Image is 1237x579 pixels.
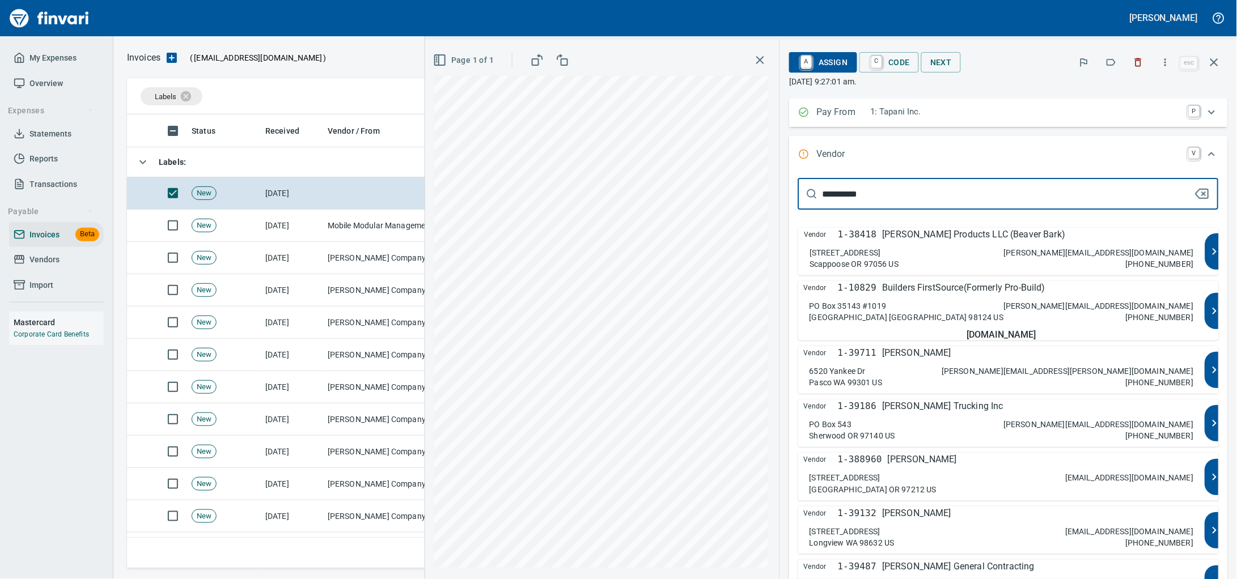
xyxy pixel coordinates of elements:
[798,399,1219,447] button: Vendor1-39186[PERSON_NAME] Trucking IncPO Box 543Sherwood OR 97140 US[PERSON_NAME][EMAIL_ADDRESS]...
[14,316,104,329] h6: Mastercard
[3,201,98,222] button: Payable
[804,281,838,295] span: Vendor
[7,5,92,32] img: Finvari
[8,205,94,219] span: Payable
[804,329,1200,340] h5: [DOMAIN_NAME]
[323,306,437,339] td: [PERSON_NAME] Company Inc. (1-10431)
[870,105,1182,118] p: 1: Tapani Inc.
[1066,472,1194,483] p: [EMAIL_ADDRESS][DOMAIN_NAME]
[192,511,216,522] span: New
[838,506,876,520] p: 1-39132
[810,430,895,441] p: Sherwood OR 97140 US
[804,506,838,520] span: Vendor
[29,127,71,141] span: Statements
[804,560,838,573] span: Vendor
[804,399,838,413] span: Vendor
[1126,537,1194,548] p: [PHONE_NUMBER]
[261,210,323,242] td: [DATE]
[29,152,58,166] span: Reports
[328,124,380,138] span: Vendor / From
[1189,105,1200,117] a: P
[141,87,202,105] div: Labels
[1126,258,1194,270] p: [PHONE_NUMBER]
[838,228,876,241] p: 1-38418
[798,453,1219,500] button: Vendor1-388960[PERSON_NAME][STREET_ADDRESS][GEOGRAPHIC_DATA] OR 97212 US[EMAIL_ADDRESS][DOMAIN_NAME]
[192,124,230,138] span: Status
[1130,12,1198,24] h5: [PERSON_NAME]
[9,45,104,71] a: My Expenses
[789,52,857,73] button: AAssign
[193,52,323,63] span: [EMAIL_ADDRESS][DOMAIN_NAME]
[261,403,323,436] td: [DATE]
[883,399,1004,413] p: [PERSON_NAME] Trucking Inc
[1071,50,1096,75] button: Flag
[883,346,952,360] p: [PERSON_NAME]
[804,228,838,241] span: Vendor
[1178,49,1228,76] span: Close invoice
[1099,50,1124,75] button: Labels
[8,104,94,118] span: Expenses
[75,228,99,241] span: Beta
[801,56,812,68] a: A
[261,177,323,210] td: [DATE]
[192,382,216,393] span: New
[261,533,323,565] td: [DATE]
[838,281,876,295] p: 1-10829
[798,346,1219,394] button: Vendor1-39711[PERSON_NAME]6520 Yankee DrPasco WA 99301 US[PERSON_NAME][EMAIL_ADDRESS][PERSON_NAME...
[9,172,104,197] a: Transactions
[323,339,437,371] td: [PERSON_NAME] Company Inc. (1-10431)
[883,506,952,520] p: [PERSON_NAME]
[155,92,176,101] span: Labels
[261,436,323,468] td: [DATE]
[192,317,216,328] span: New
[1004,419,1194,430] p: [PERSON_NAME][EMAIL_ADDRESS][DOMAIN_NAME]
[810,365,866,377] p: 6520 Yankee Dr
[871,56,882,68] a: C
[127,51,160,65] p: Invoices
[798,506,1219,554] button: Vendor1-39132[PERSON_NAME][STREET_ADDRESS]Longview WA 98632 US[EMAIL_ADDRESS][DOMAIN_NAME][PHONE_...
[1126,50,1151,75] button: Discard
[261,274,323,306] td: [DATE]
[921,52,961,73] button: Next
[323,210,437,242] td: Mobile Modular Management Corporation (1-38120)
[192,253,216,263] span: New
[159,157,186,167] strong: Labels :
[1153,50,1178,75] button: More
[261,242,323,274] td: [DATE]
[323,533,437,565] td: [PERSON_NAME] Company Inc. (1-10431)
[1127,9,1201,27] button: [PERSON_NAME]
[816,147,870,162] p: Vendor
[789,136,1228,173] div: Expand
[435,53,494,67] span: Page 1 of 1
[29,228,60,242] span: Invoices
[810,526,880,537] p: [STREET_ADDRESS]
[192,124,215,138] span: Status
[838,399,876,413] p: 1-39186
[261,339,323,371] td: [DATE]
[9,247,104,273] a: Vendors
[14,330,89,338] a: Corporate Card Benefits
[192,188,216,199] span: New
[798,53,848,72] span: Assign
[29,76,63,91] span: Overview
[798,228,1219,275] button: Vendor1-38418[PERSON_NAME] Products LLC (Beaver Bark)[STREET_ADDRESS]Scappoose OR 97056 US[PERSON...
[192,446,216,457] span: New
[323,500,437,533] td: [PERSON_NAME] Company Inc. (1-10431)
[127,51,160,65] nav: breadcrumb
[810,537,895,548] p: Longview WA 98632 US
[9,222,104,248] a: InvoicesBeta
[859,52,920,73] button: CCode
[804,346,838,360] span: Vendor
[323,242,437,274] td: [PERSON_NAME] Company Inc. (1-10431)
[838,453,882,466] p: 1-388960
[804,453,838,466] span: Vendor
[810,472,880,483] p: [STREET_ADDRESS]
[9,121,104,147] a: Statements
[9,71,104,96] a: Overview
[192,350,216,360] span: New
[1126,312,1194,323] p: [PHONE_NUMBER]
[1004,247,1194,258] p: [PERSON_NAME][EMAIL_ADDRESS][DOMAIN_NAME]
[192,479,216,489] span: New
[431,50,498,71] button: Page 1 of 1
[883,281,1046,295] p: Builders FirstSource(Formerly Pro-Build)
